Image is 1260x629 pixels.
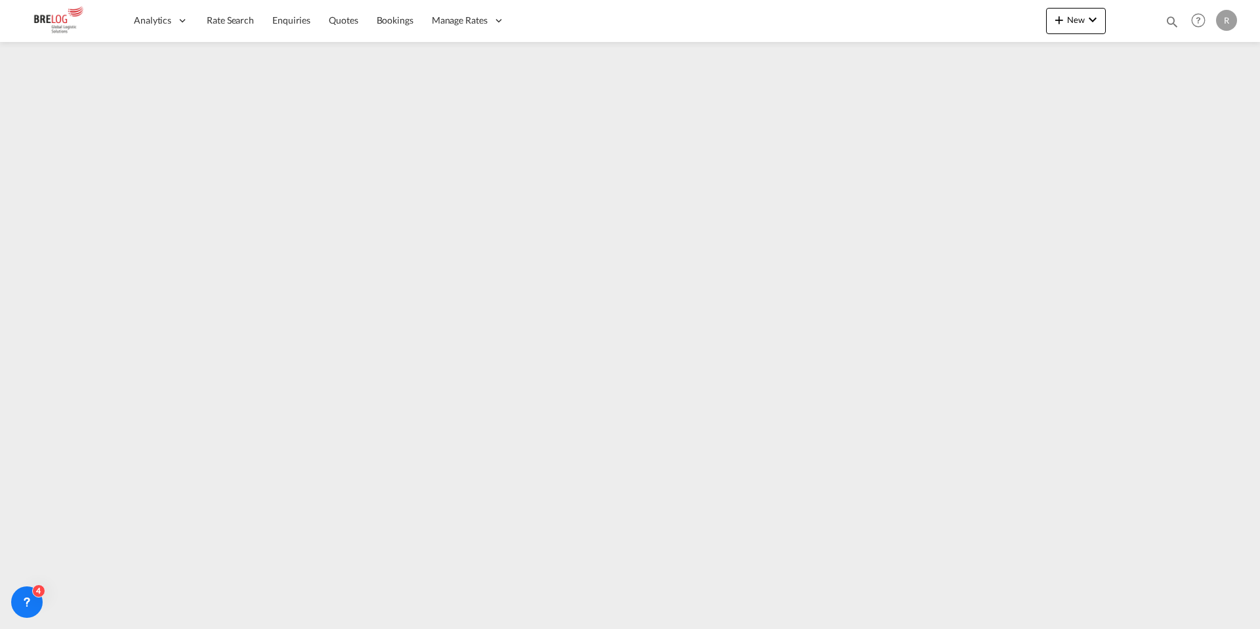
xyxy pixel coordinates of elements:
[20,6,108,35] img: daae70a0ee2511ecb27c1fb462fa6191.png
[1216,10,1237,31] div: R
[207,14,254,26] span: Rate Search
[377,14,413,26] span: Bookings
[272,14,310,26] span: Enquiries
[329,14,358,26] span: Quotes
[1051,12,1067,28] md-icon: icon-plus 400-fg
[1046,8,1106,34] button: icon-plus 400-fgNewicon-chevron-down
[1187,9,1216,33] div: Help
[432,14,488,27] span: Manage Rates
[1165,14,1179,29] md-icon: icon-magnify
[1187,9,1209,31] span: Help
[1085,12,1101,28] md-icon: icon-chevron-down
[134,14,171,27] span: Analytics
[1165,14,1179,34] div: icon-magnify
[1051,14,1101,25] span: New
